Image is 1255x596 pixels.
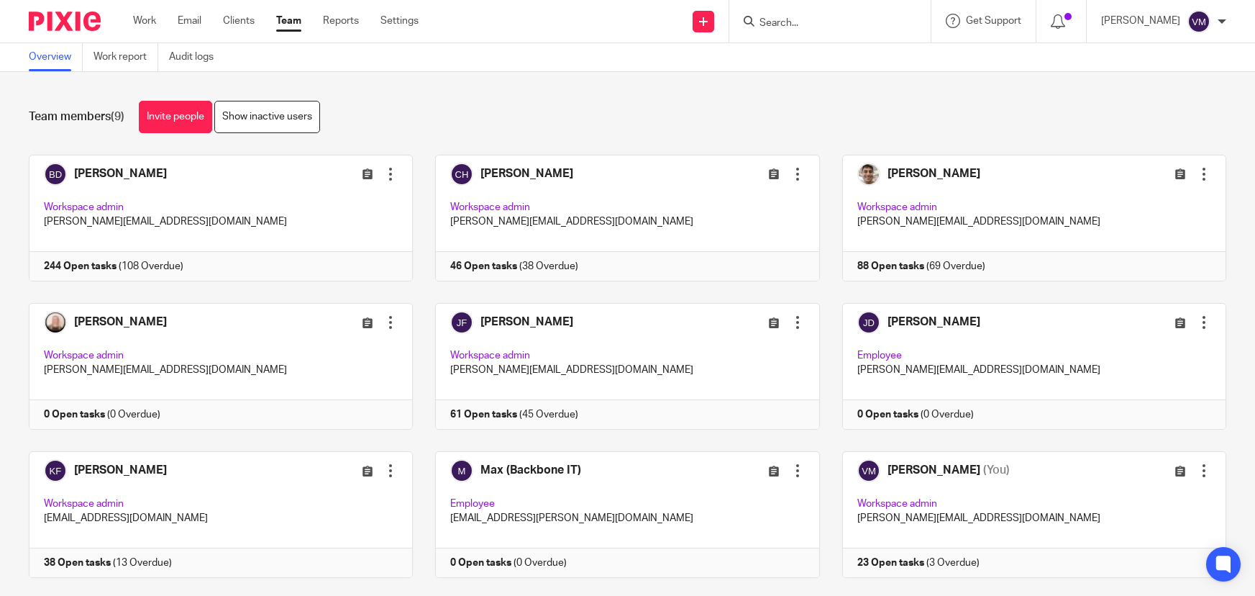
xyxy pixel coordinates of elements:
[758,17,887,30] input: Search
[93,43,158,71] a: Work report
[139,101,212,133] a: Invite people
[323,14,359,28] a: Reports
[29,43,83,71] a: Overview
[169,43,224,71] a: Audit logs
[29,12,101,31] img: Pixie
[214,101,320,133] a: Show inactive users
[380,14,419,28] a: Settings
[1101,14,1180,28] p: [PERSON_NAME]
[966,16,1021,26] span: Get Support
[133,14,156,28] a: Work
[111,111,124,122] span: (9)
[29,109,124,125] h1: Team members
[1187,10,1210,33] img: svg%3E
[223,14,255,28] a: Clients
[178,14,201,28] a: Email
[276,14,301,28] a: Team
